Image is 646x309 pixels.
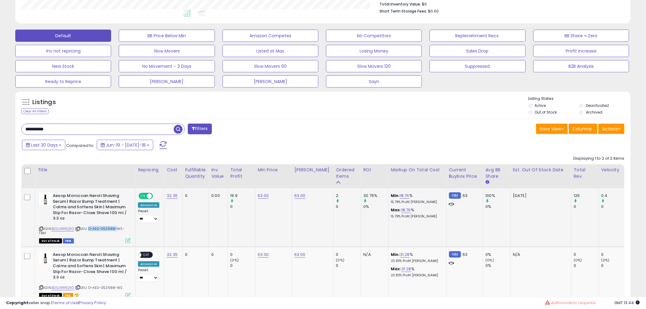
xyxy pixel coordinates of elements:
div: Repricing [138,167,161,173]
small: (0%) [486,258,494,263]
button: Suppressed [430,60,525,72]
img: 31Oj51AAtSL._SL40_.jpg [39,193,51,205]
div: ROI [364,167,386,173]
button: Save View [536,124,568,134]
th: The percentage added to the cost of goods (COGS) that forms the calculator for Min & Max prices. [388,164,446,188]
div: 0 [574,263,599,268]
button: Jun-19 - [DATE]-18 [97,140,153,150]
a: Terms of Use [52,300,78,306]
div: 0 [336,252,361,257]
button: BB Share = Zero [533,30,629,42]
div: 19.9 [230,193,255,198]
a: B00JRRRQ90 [52,285,74,290]
small: FBM [449,251,461,258]
span: | SKU: D-AES-052688-WS-FBM [39,226,125,235]
div: Fulfillable Quantity [185,167,206,180]
p: 23.83% Profit [PERSON_NAME] [391,273,442,278]
span: 2025-08-18 13:44 GMT [615,300,640,306]
h5: Listings [32,98,56,107]
div: 0% [364,204,388,209]
p: 15.79% Profit [PERSON_NAME] [391,214,442,219]
a: 63.00 [258,193,269,199]
div: 0 [211,252,223,257]
div: 0 [230,204,255,209]
div: Amazon AI [138,261,159,267]
b: Min: [391,252,400,257]
button: Listed at Max [223,45,318,57]
div: % [391,266,442,278]
button: Ready to Reprice [15,75,111,88]
button: BB Price Below Min [119,30,215,42]
button: Sales Drop [430,45,525,57]
label: Archived [586,110,602,115]
div: Total Rev. [574,167,596,180]
button: Inv not repricing [15,45,111,57]
a: 63.00 [258,252,269,258]
small: (0%) [230,258,239,263]
div: 0 [185,193,204,198]
span: ON [139,194,147,199]
span: OFF [152,194,162,199]
b: Max: [391,207,402,213]
div: Inv. value [211,167,225,180]
span: Jun-19 - [DATE]-18 [106,142,146,148]
div: [PERSON_NAME] [295,167,331,173]
div: Avg BB Share [486,167,508,180]
strong: Copyright [6,300,28,306]
button: Sayn [326,75,422,88]
div: 0 [336,263,361,268]
p: [DATE] [513,193,567,198]
div: % [391,193,442,204]
b: Min: [391,193,400,198]
b: Aesop Moroccan Neroli Shaving Serum | Razor Bump Treatment | Calms and Softens Skin | Maximum Sli... [53,252,127,282]
div: 0 [601,204,626,209]
span: All listings that are currently out of stock and unavailable for purchase on Amazon [39,238,62,244]
label: Out of Stock [535,110,557,115]
div: Preset: [138,268,159,282]
button: Losing Money [326,45,422,57]
button: New Stock [15,60,111,72]
button: Slow Movers [119,45,215,57]
div: 0 [574,204,599,209]
div: N/A [364,252,384,257]
label: Deactivated [586,103,609,108]
button: [PERSON_NAME] [119,75,215,88]
span: 63 [463,252,467,257]
button: Actions [598,124,625,134]
div: Amazon AI [138,202,159,208]
div: Min Price [258,167,289,173]
a: 18.76 [400,193,409,199]
span: Columns [573,126,592,132]
span: OFF [141,252,151,257]
div: Total Profit [230,167,253,180]
span: FBM [63,238,74,244]
div: Cost [167,167,180,173]
a: 32.35 [167,193,178,199]
a: B00JRRRQ90 [52,226,74,231]
div: Title [38,167,133,173]
span: 63 [463,193,467,198]
div: 0 [574,252,599,257]
a: 63.00 [295,193,306,199]
p: Listing States: [528,96,631,102]
b: Total Inventory Value: [379,2,421,7]
div: Est. Out Of Stock Date [513,167,569,173]
div: Displaying 1 to 2 of 2 items [574,156,625,162]
button: No Competitors [326,30,422,42]
button: Slow Movers 120 [326,60,422,72]
span: Compared to: [66,143,94,148]
small: Avg BB Share. [486,180,489,185]
div: Preset: [138,209,159,223]
div: 126 [574,193,599,198]
img: 31Oj51AAtSL._SL40_.jpg [39,252,51,264]
div: 0 [230,263,255,268]
div: Velocity [601,167,624,173]
div: seller snap | | [6,300,106,306]
div: 0% [486,204,510,209]
button: Default [15,30,111,42]
button: Columns [569,124,597,134]
b: Max: [391,266,402,272]
p: N/A [513,252,567,257]
small: (0%) [574,258,582,263]
small: (0%) [336,258,345,263]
